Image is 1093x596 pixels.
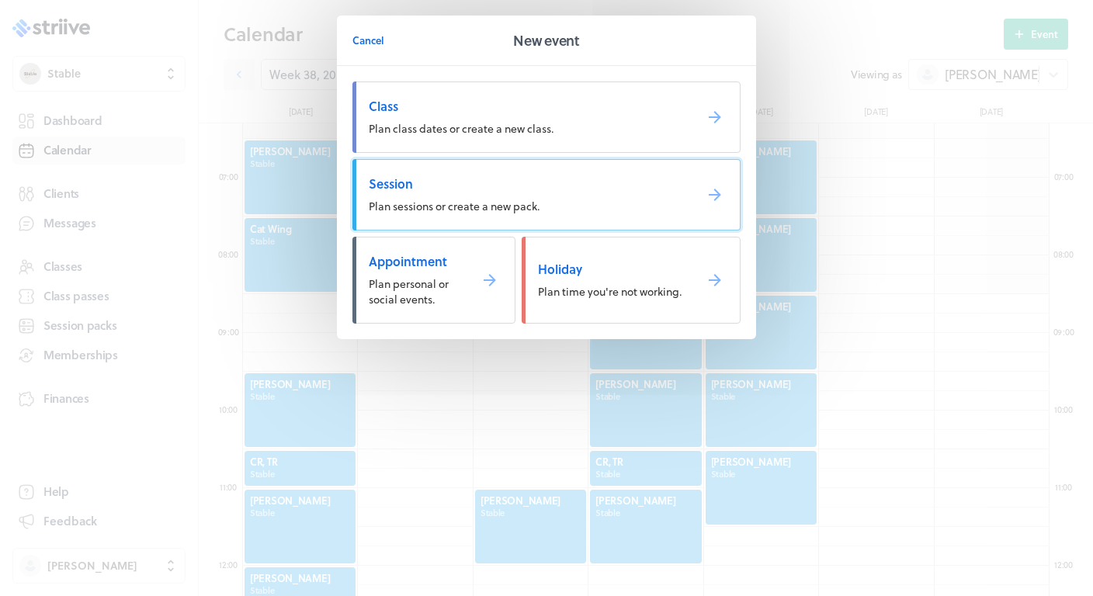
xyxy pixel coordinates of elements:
span: Session [369,175,682,192]
button: Cancel [352,25,384,56]
span: Plan class dates or create a new class. [369,120,553,137]
h2: New event [513,29,579,51]
span: Cancel [352,33,384,47]
span: Holiday [538,261,682,278]
span: Class [369,98,682,115]
span: Appointment [369,253,456,270]
span: Plan personal or social events. [369,275,449,307]
span: Plan time you're not working. [538,283,682,300]
span: Plan sessions or create a new pack. [369,198,540,214]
